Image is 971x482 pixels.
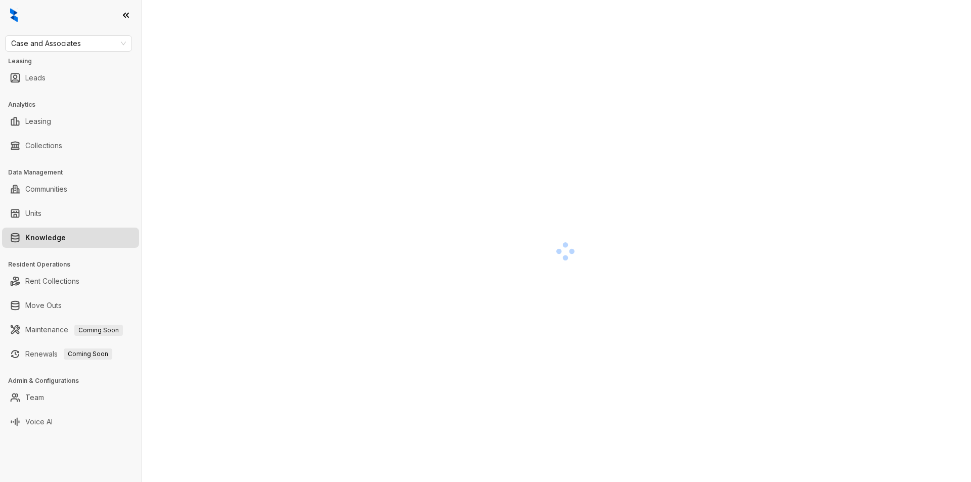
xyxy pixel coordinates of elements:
h3: Data Management [8,168,141,177]
li: Maintenance [2,320,139,340]
li: Collections [2,136,139,156]
h3: Analytics [8,100,141,109]
h3: Resident Operations [8,260,141,269]
a: Move Outs [25,295,62,316]
li: Move Outs [2,295,139,316]
span: Case and Associates [11,36,126,51]
li: Leasing [2,111,139,132]
img: logo [10,8,18,22]
h3: Leasing [8,57,141,66]
a: Rent Collections [25,271,79,291]
li: Leads [2,68,139,88]
a: RenewalsComing Soon [25,344,112,364]
li: Renewals [2,344,139,364]
span: Coming Soon [74,325,123,336]
a: Units [25,203,41,224]
h3: Admin & Configurations [8,376,141,385]
a: Team [25,387,44,408]
a: Leads [25,68,46,88]
a: Voice AI [25,412,53,432]
li: Knowledge [2,228,139,248]
a: Knowledge [25,228,66,248]
a: Communities [25,179,67,199]
span: Coming Soon [64,348,112,360]
li: Communities [2,179,139,199]
li: Units [2,203,139,224]
li: Voice AI [2,412,139,432]
li: Team [2,387,139,408]
a: Collections [25,136,62,156]
li: Rent Collections [2,271,139,291]
a: Leasing [25,111,51,132]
